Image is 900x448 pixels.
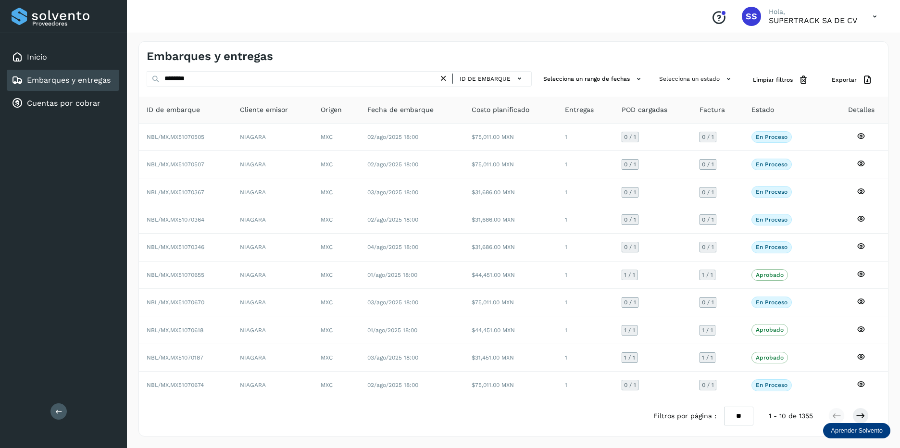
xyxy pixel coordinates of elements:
[624,355,635,361] span: 1 / 1
[702,327,713,333] span: 1 / 1
[653,411,716,421] span: Filtros por página :
[756,326,784,333] p: Aprobado
[464,151,557,178] td: $75,011.00 MXN
[232,151,313,178] td: NIAGARA
[232,261,313,289] td: NIAGARA
[557,316,613,344] td: 1
[756,134,787,140] p: En proceso
[27,52,47,62] a: Inicio
[232,289,313,316] td: NIAGARA
[751,105,774,115] span: Estado
[147,299,204,306] span: NBL/MX.MX51070670
[313,261,360,289] td: MXC
[622,105,667,115] span: POD cargadas
[147,244,204,250] span: NBL/MX.MX51070346
[367,216,418,223] span: 02/ago/2025 18:00
[702,162,714,167] span: 0 / 1
[313,151,360,178] td: MXC
[464,261,557,289] td: $44,451.00 MXN
[823,423,890,438] div: Aprender Solvento
[147,189,204,196] span: NBL/MX.MX51070367
[232,344,313,372] td: NIAGARA
[313,289,360,316] td: MXC
[832,75,857,84] span: Exportar
[367,272,417,278] span: 01/ago/2025 18:00
[367,354,418,361] span: 03/ago/2025 18:00
[624,244,636,250] span: 0 / 1
[557,344,613,372] td: 1
[702,299,714,305] span: 0 / 1
[7,93,119,114] div: Cuentas por cobrar
[27,99,100,108] a: Cuentas por cobrar
[745,71,816,89] button: Limpiar filtros
[539,71,648,87] button: Selecciona un rango de fechas
[557,206,613,234] td: 1
[831,427,883,435] p: Aprender Solvento
[313,234,360,261] td: MXC
[147,50,273,63] h4: Embarques y entregas
[367,299,418,306] span: 03/ago/2025 18:00
[367,327,417,334] span: 01/ago/2025 18:00
[367,161,418,168] span: 02/ago/2025 18:00
[313,372,360,398] td: MXC
[321,105,342,115] span: Origen
[769,8,857,16] p: Hola,
[557,372,613,398] td: 1
[557,124,613,151] td: 1
[232,234,313,261] td: NIAGARA
[624,189,636,195] span: 0 / 1
[313,124,360,151] td: MXC
[756,382,787,388] p: En proceso
[232,124,313,151] td: NIAGARA
[565,105,594,115] span: Entregas
[824,71,880,89] button: Exportar
[756,188,787,195] p: En proceso
[624,327,635,333] span: 1 / 1
[147,134,204,140] span: NBL/MX.MX51070505
[460,75,511,83] span: ID de embarque
[367,105,434,115] span: Fecha de embarque
[557,151,613,178] td: 1
[702,355,713,361] span: 1 / 1
[702,244,714,250] span: 0 / 1
[7,70,119,91] div: Embarques y entregas
[624,162,636,167] span: 0 / 1
[367,189,418,196] span: 03/ago/2025 18:00
[464,372,557,398] td: $75,011.00 MXN
[702,272,713,278] span: 1 / 1
[756,216,787,223] p: En proceso
[756,272,784,278] p: Aprobado
[753,75,793,84] span: Limpiar filtros
[147,272,204,278] span: NBL/MX.MX51070655
[557,289,613,316] td: 1
[367,244,418,250] span: 04/ago/2025 18:00
[232,316,313,344] td: NIAGARA
[147,216,204,223] span: NBL/MX.MX51070364
[147,327,203,334] span: NBL/MX.MX51070618
[313,316,360,344] td: MXC
[232,178,313,206] td: NIAGARA
[464,316,557,344] td: $44,451.00 MXN
[27,75,111,85] a: Embarques y entregas
[702,189,714,195] span: 0 / 1
[232,206,313,234] td: NIAGARA
[702,382,714,388] span: 0 / 1
[702,217,714,223] span: 0 / 1
[147,161,204,168] span: NBL/MX.MX51070507
[624,382,636,388] span: 0 / 1
[367,382,418,388] span: 02/ago/2025 18:00
[464,344,557,372] td: $31,451.00 MXN
[700,105,725,115] span: Factura
[464,206,557,234] td: $31,686.00 MXN
[557,234,613,261] td: 1
[557,261,613,289] td: 1
[655,71,737,87] button: Selecciona un estado
[147,105,200,115] span: ID de embarque
[769,411,813,421] span: 1 - 10 de 1355
[147,382,204,388] span: NBL/MX.MX51070674
[240,105,288,115] span: Cliente emisor
[624,134,636,140] span: 0 / 1
[464,178,557,206] td: $31,686.00 MXN
[232,372,313,398] td: NIAGARA
[464,124,557,151] td: $75,011.00 MXN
